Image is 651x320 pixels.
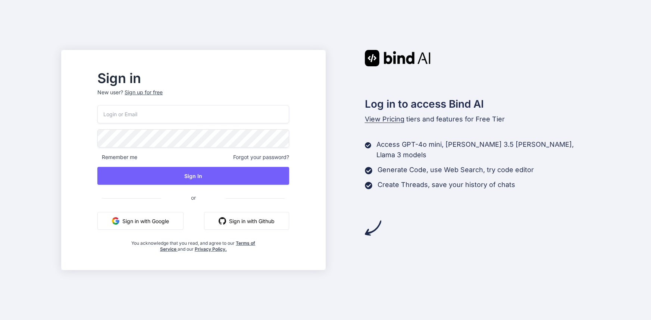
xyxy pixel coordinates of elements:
p: Create Threads, save your history of chats [378,180,515,190]
span: or [161,188,226,207]
img: github [219,217,226,225]
span: View Pricing [365,115,404,123]
p: Generate Code, use Web Search, try code editor [378,165,534,175]
div: You acknowledge that you read, and agree to our and our [129,236,257,252]
div: Sign up for free [125,89,163,96]
img: arrow [365,220,381,236]
input: Login or Email [97,105,289,123]
button: Sign in with Github [204,212,289,230]
h2: Sign in [97,72,289,84]
h2: Log in to access Bind AI [365,96,590,112]
button: Sign In [97,167,289,185]
p: tiers and features for Free Tier [365,114,590,124]
img: Bind AI logo [365,50,431,66]
a: Privacy Policy. [195,246,227,252]
p: Access GPT-4o mini, [PERSON_NAME] 3.5 [PERSON_NAME], Llama 3 models [376,139,590,160]
span: Remember me [97,153,137,161]
p: New user? [97,89,289,105]
span: Forgot your password? [233,153,289,161]
button: Sign in with Google [97,212,184,230]
img: google [112,217,119,225]
a: Terms of Service [160,240,256,252]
